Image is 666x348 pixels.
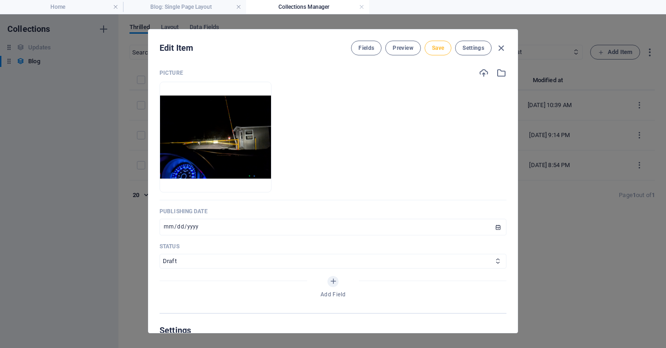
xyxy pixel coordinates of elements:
[160,208,208,215] font: Publishing Date
[50,4,65,10] font: Home
[160,243,179,250] font: Status
[462,45,484,51] font: Settings
[321,291,346,298] font: Add Field
[278,4,329,10] font: Collections Manager
[160,82,271,192] li: PXL_20250902_055736668-m0xMXWyDsrgqSN7PUG2diQ.jpg
[385,41,420,55] button: Preview
[327,276,339,287] button: Add Field
[393,45,413,51] font: Preview
[496,68,506,78] i: Select from file manager or stock photos
[160,70,183,76] font: Picture
[432,45,444,51] font: Save
[455,41,492,55] button: Settings
[150,4,212,10] font: Blog: Single Page Layout
[425,41,451,55] button: Save
[160,43,193,53] font: Edit Item
[160,96,271,179] img: PXL_20250902_055736668-m0xMXWyDsrgqSN7PUG2diQ.jpg
[358,45,374,51] font: Fields
[160,325,191,335] font: Settings
[351,41,382,55] button: Fields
